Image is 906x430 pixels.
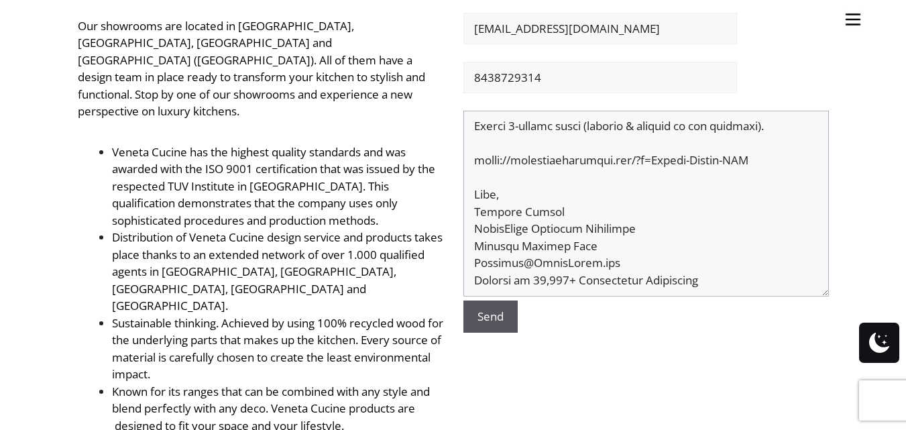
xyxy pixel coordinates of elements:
span: Veneta Cucine has the highest quality standards and was awarded with the ISO 9001 certification t... [112,144,435,228]
span: Distribution of Veneta Cucine design service and products takes place thanks to an extended netwo... [112,229,443,313]
span: Sustainable thinking. Achieved by using 100% recycled wood for the underlying parts that makes up... [112,315,443,382]
input: Send [463,301,518,333]
span: Our showrooms are located in [GEOGRAPHIC_DATA], [GEOGRAPHIC_DATA], [GEOGRAPHIC_DATA] and [GEOGRAP... [78,18,425,119]
input: Phone Number [463,62,737,94]
input: E-mail [463,13,737,45]
img: burger-menu-svgrepo-com-30x30.jpg [843,9,863,30]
